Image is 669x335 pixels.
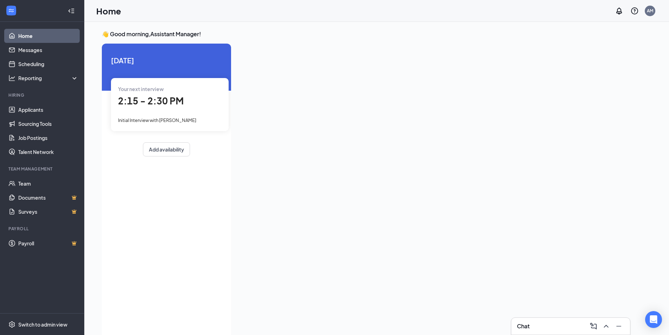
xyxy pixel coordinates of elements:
a: PayrollCrown [18,236,78,250]
div: Team Management [8,166,77,172]
svg: ChevronUp [602,322,610,330]
button: ComposeMessage [588,321,599,332]
a: Job Postings [18,131,78,145]
h1: Home [96,5,121,17]
div: Hiring [8,92,77,98]
a: SurveysCrown [18,205,78,219]
a: Talent Network [18,145,78,159]
svg: ComposeMessage [589,322,598,330]
div: Payroll [8,226,77,232]
button: ChevronUp [601,321,612,332]
svg: Notifications [615,7,623,15]
a: Applicants [18,103,78,117]
h3: 👋 Good morning, Assistant Manager ! [102,30,630,38]
button: Minimize [613,321,624,332]
svg: Settings [8,321,15,328]
div: Open Intercom Messenger [645,311,662,328]
div: Reporting [18,75,79,82]
svg: Collapse [68,7,75,14]
div: Switch to admin view [18,321,67,328]
a: Scheduling [18,57,78,71]
span: 2:15 - 2:30 PM [118,95,184,107]
a: Sourcing Tools [18,117,78,131]
svg: WorkstreamLogo [8,7,15,14]
a: DocumentsCrown [18,191,78,205]
h3: Chat [517,322,530,330]
svg: Analysis [8,75,15,82]
span: Your next interview [118,86,164,92]
button: Add availability [143,142,190,156]
span: Initial Interview with [PERSON_NAME] [118,117,196,123]
a: Messages [18,43,78,57]
svg: Minimize [615,322,623,330]
svg: QuestionInfo [630,7,639,15]
span: [DATE] [111,55,222,66]
a: Team [18,176,78,191]
div: AM [647,8,653,14]
a: Home [18,29,78,43]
